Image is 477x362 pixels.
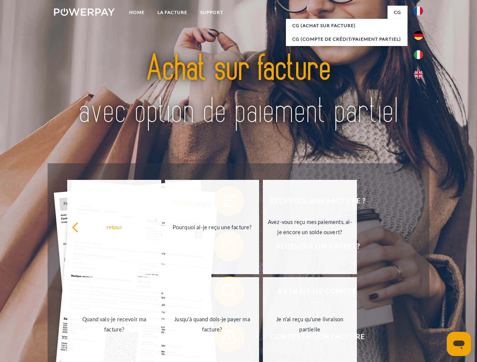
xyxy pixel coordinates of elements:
img: it [414,50,423,59]
img: title-powerpay_fr.svg [72,36,405,144]
div: Quand vais-je recevoir ma facture? [72,314,157,334]
div: Pourquoi ai-je reçu une facture? [170,222,255,232]
img: de [414,31,423,40]
div: Jusqu'à quand dois-je payer ma facture? [170,314,255,334]
img: en [414,70,423,79]
a: CG [387,6,408,19]
a: Avez-vous reçu mes paiements, ai-je encore un solde ouvert? [263,180,357,274]
a: Home [123,6,151,19]
div: retour [72,222,157,232]
img: logo-powerpay-white.svg [54,8,115,16]
iframe: Bouton de lancement de la fenêtre de messagerie [447,332,471,356]
img: fr [414,6,423,15]
div: Avez-vous reçu mes paiements, ai-je encore un solde ouvert? [267,217,352,237]
a: Support [194,6,230,19]
a: LA FACTURE [151,6,194,19]
div: Je n'ai reçu qu'une livraison partielle [267,314,352,334]
a: CG (Compte de crédit/paiement partiel) [286,32,408,46]
a: CG (achat sur facture) [286,19,408,32]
